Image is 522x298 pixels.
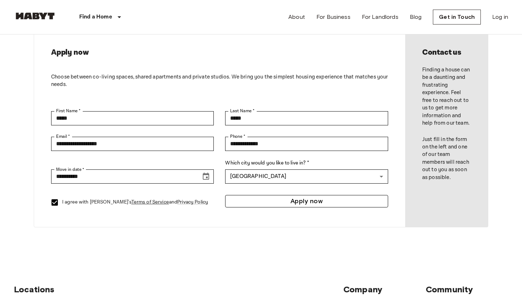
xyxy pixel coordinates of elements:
span: Locations [14,284,54,294]
p: Finding a house can be a daunting and frustrating experience. Feel free to reach out to us to get... [422,66,471,127]
label: Last Name * [230,108,255,114]
a: Get in Touch [433,10,481,25]
p: I agree with [PERSON_NAME]'s and [62,199,208,206]
a: Terms of Service [131,199,169,205]
a: Log in [492,13,508,21]
label: Which city would you like to live in? * [225,159,388,167]
button: Apply now [225,195,388,207]
h2: Apply now [51,48,388,58]
label: Move in date [56,166,85,173]
p: Find a Home [79,13,112,21]
p: Just fill in the form on the left and one of our team members will reach out to you as soon as po... [422,136,471,181]
span: Company [343,284,382,294]
a: Privacy Policy [177,199,208,205]
a: For Landlords [362,13,398,21]
img: Habyt [14,12,56,20]
div: [GEOGRAPHIC_DATA] [225,169,388,184]
a: Blog [410,13,422,21]
button: Choose date, selected date is Sep 22, 2025 [199,169,213,184]
a: For Business [316,13,350,21]
span: Community [426,284,473,294]
label: Phone * [230,134,245,140]
a: About [288,13,305,21]
label: First Name * [56,108,81,114]
p: Choose between co-living spaces, shared apartments and private studios. We bring you the simplest... [51,73,388,88]
label: Email * [56,134,70,140]
h2: Contact us [422,48,471,58]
